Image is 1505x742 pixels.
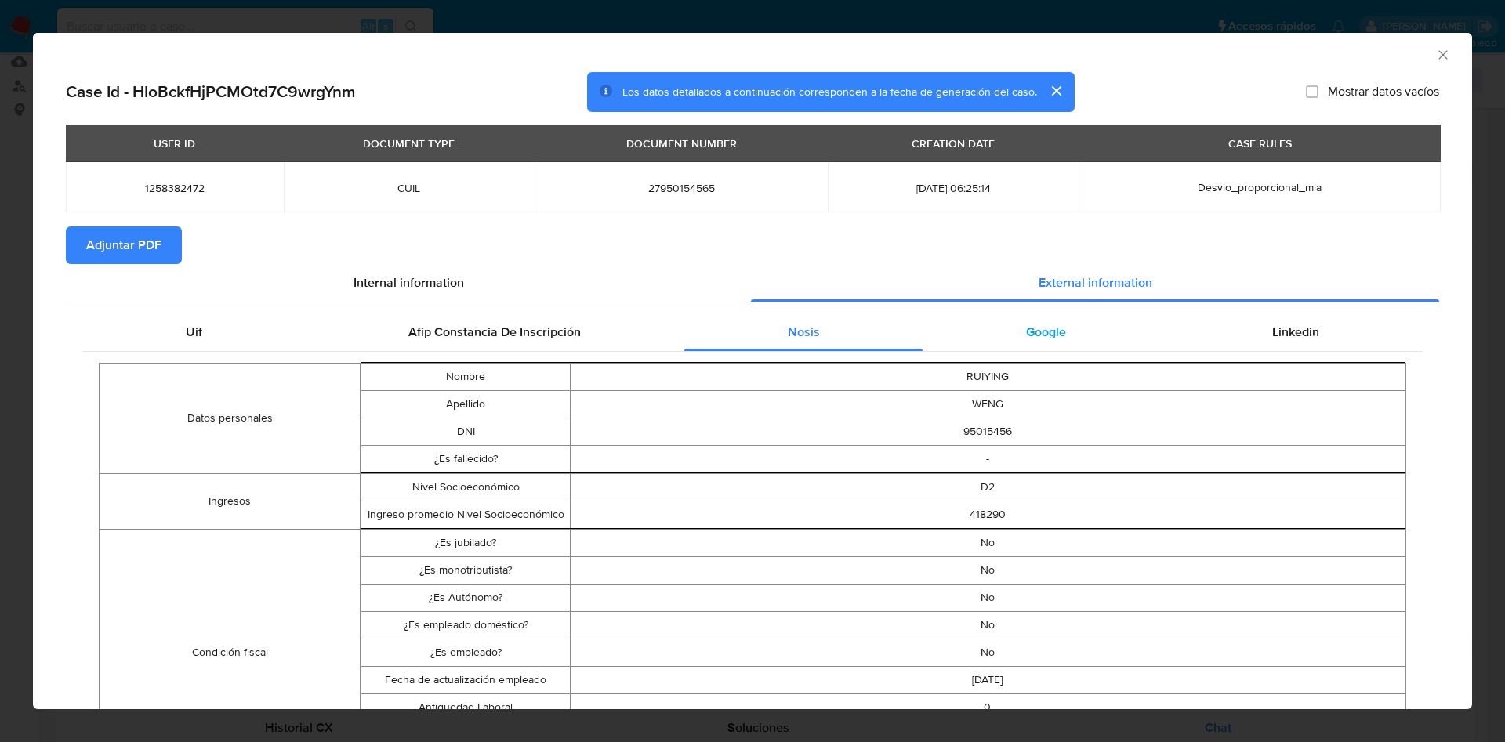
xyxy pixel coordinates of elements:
[1039,273,1152,291] span: External information
[66,81,356,102] h2: Case Id - HIoBckfHjPCMOtd7C9wrgYnm
[361,556,570,584] td: ¿Es monotributista?
[361,693,570,721] td: Antiguedad Laboral
[570,611,1405,639] td: No
[361,418,570,445] td: DNI
[570,363,1405,390] td: RUIYING
[1198,179,1322,195] span: Desvio_proporcional_mla
[788,323,820,341] span: Nosis
[82,313,1423,351] div: Detailed external info
[1306,85,1318,98] input: Mostrar datos vacíos
[902,130,1004,157] div: CREATION DATE
[1026,323,1066,341] span: Google
[66,226,182,264] button: Adjuntar PDF
[570,390,1405,418] td: WENG
[361,666,570,693] td: Fecha de actualización empleado
[361,445,570,472] td: ¿Es fallecido?
[66,264,1439,302] div: Detailed info
[361,390,570,418] td: Apellido
[100,473,361,529] td: Ingresos
[617,130,746,157] div: DOCUMENT NUMBER
[1435,47,1449,61] button: Cerrar ventana
[553,181,809,195] span: 27950154565
[361,639,570,666] td: ¿Es empleado?
[186,323,202,341] span: Uif
[1037,72,1075,110] button: cerrar
[570,445,1405,472] td: -
[33,33,1472,709] div: closure-recommendation-modal
[144,130,205,157] div: USER ID
[570,666,1405,693] td: [DATE]
[100,363,361,473] td: Datos personales
[570,584,1405,611] td: No
[1219,130,1301,157] div: CASE RULES
[408,323,581,341] span: Afip Constancia De Inscripción
[354,130,464,157] div: DOCUMENT TYPE
[570,556,1405,584] td: No
[570,693,1405,721] td: 0
[570,501,1405,528] td: 418290
[847,181,1060,195] span: [DATE] 06:25:14
[361,501,570,528] td: Ingreso promedio Nivel Socioeconómico
[1272,323,1319,341] span: Linkedin
[85,181,265,195] span: 1258382472
[354,273,464,291] span: Internal information
[361,584,570,611] td: ¿Es Autónomo?
[361,473,570,501] td: Nivel Socioeconómico
[361,363,570,390] td: Nombre
[1328,84,1439,100] span: Mostrar datos vacíos
[303,181,516,195] span: CUIL
[361,611,570,639] td: ¿Es empleado doméstico?
[86,228,161,262] span: Adjuntar PDF
[570,639,1405,666] td: No
[361,529,570,556] td: ¿Es jubilado?
[570,473,1405,501] td: D2
[570,529,1405,556] td: No
[570,418,1405,445] td: 95015456
[622,84,1037,100] span: Los datos detallados a continuación corresponden a la fecha de generación del caso.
